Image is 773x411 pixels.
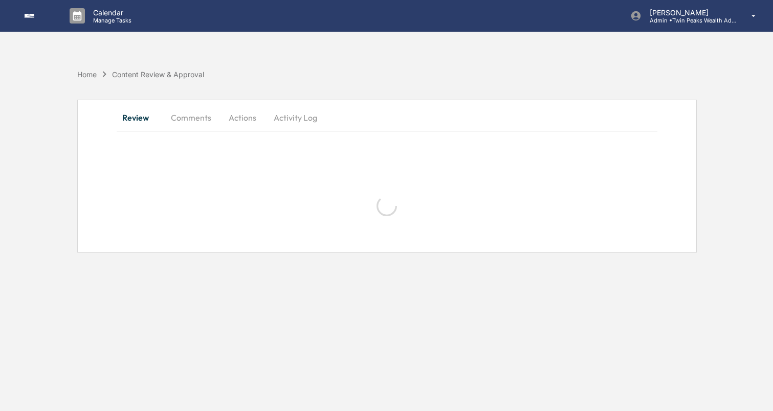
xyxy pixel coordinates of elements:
p: [PERSON_NAME] [642,8,737,17]
img: logo [25,14,49,17]
button: Review [117,105,163,130]
div: Home [77,70,97,79]
button: Comments [163,105,219,130]
p: Calendar [85,8,137,17]
p: Manage Tasks [85,17,137,24]
div: secondary tabs example [117,105,658,130]
button: Actions [219,105,266,130]
button: Activity Log [266,105,325,130]
div: Content Review & Approval [112,70,204,79]
p: Admin • Twin Peaks Wealth Advisors [642,17,737,24]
